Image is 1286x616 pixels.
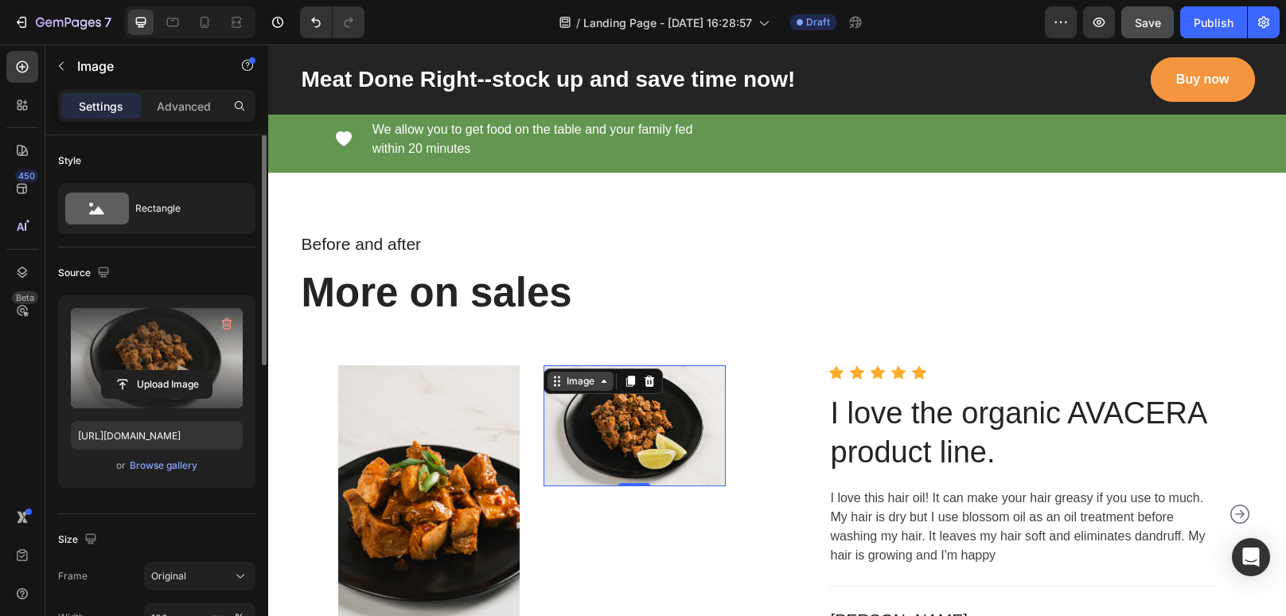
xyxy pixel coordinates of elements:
span: Save [1135,16,1161,29]
button: 7 [6,6,119,38]
p: I love this hair oil! It can make your hair greasy if you use to much. My hair is dry but I use b... [563,444,947,520]
iframe: Design area [268,45,1286,616]
p: 7 [104,13,111,32]
div: Open Intercom Messenger [1232,538,1270,576]
span: Original [151,569,186,583]
button: Upload Image [101,370,212,399]
p: Image [77,57,212,76]
img: Alt Image [70,321,252,594]
span: or [116,456,126,475]
div: Size [58,529,100,551]
button: Original [144,562,255,591]
div: Publish [1194,14,1233,31]
div: Beta [12,291,38,304]
div: Rectangle [135,190,232,227]
span: Landing Page - [DATE] 16:28:57 [583,14,752,31]
label: Frame [58,569,88,583]
button: Save [1121,6,1174,38]
p: [PERSON_NAME] [563,563,947,588]
p: I love the organic AVACERA product line. [563,349,947,428]
span: / [576,14,580,31]
p: Settings [79,98,123,115]
div: Image [295,329,329,344]
img: Alt Image [275,321,458,442]
span: Draft [806,15,830,29]
div: Undo/Redo [300,6,364,38]
button: Publish [1180,6,1247,38]
button: Carousel Next Arrow [959,457,984,482]
input: https://example.com/image.jpg [71,421,243,450]
div: Source [58,263,113,284]
p: Advanced [157,98,211,115]
div: 450 [15,170,38,182]
div: Browse gallery [130,458,197,473]
button: Browse gallery [129,458,198,474]
div: Style [58,154,81,168]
